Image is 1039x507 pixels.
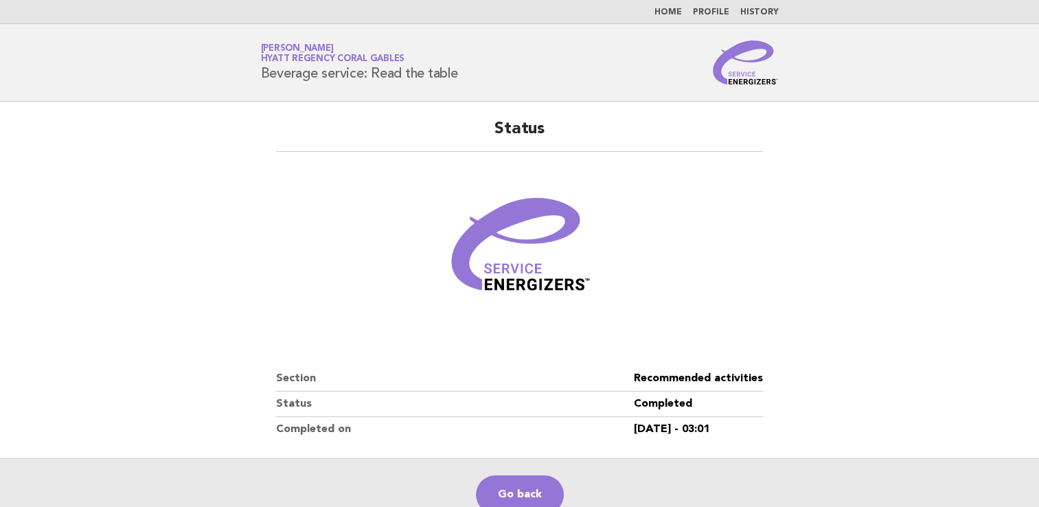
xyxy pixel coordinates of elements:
[634,366,763,392] dd: Recommended activities
[276,118,763,152] h2: Status
[437,168,602,333] img: Verified
[261,55,405,64] span: Hyatt Regency Coral Gables
[276,366,634,392] dt: Section
[276,392,634,417] dt: Status
[261,45,458,80] h1: Beverage service: Read the table
[693,8,729,16] a: Profile
[276,417,634,442] dt: Completed on
[634,417,763,442] dd: [DATE] - 03:01
[654,8,682,16] a: Home
[634,392,763,417] dd: Completed
[261,44,405,63] a: [PERSON_NAME]Hyatt Regency Coral Gables
[713,41,779,84] img: Service Energizers
[740,8,779,16] a: History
